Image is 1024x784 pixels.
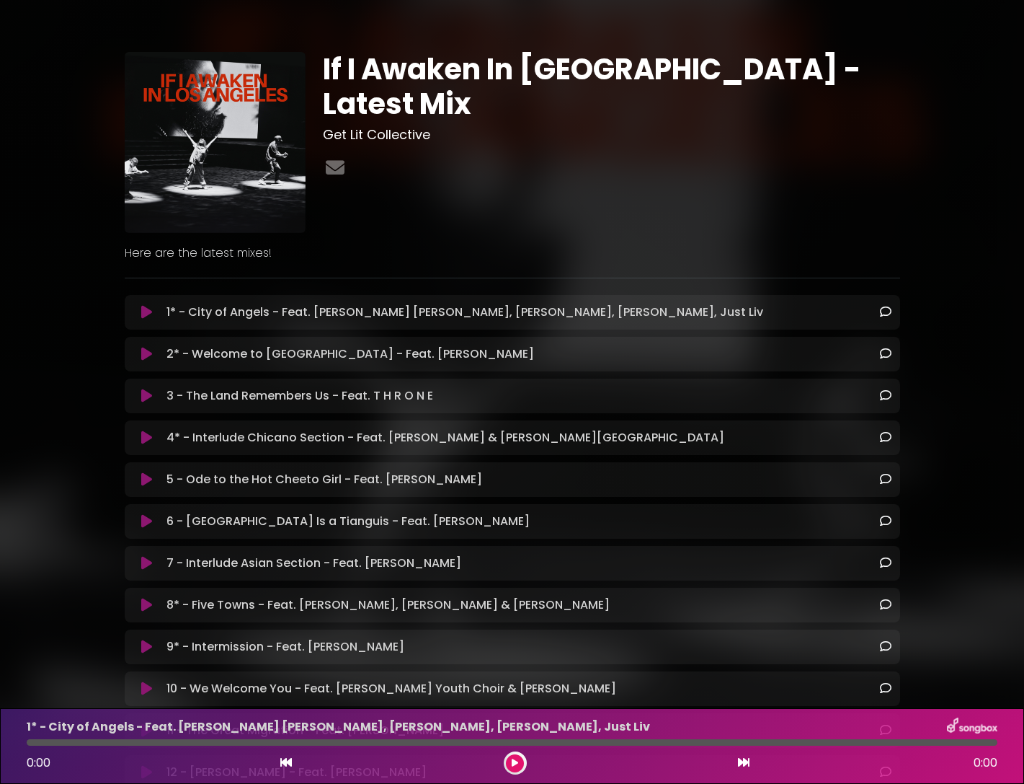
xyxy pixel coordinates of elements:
p: 1* - City of Angels - Feat. [PERSON_NAME] [PERSON_NAME], [PERSON_NAME], [PERSON_NAME], Just Liv [27,718,650,736]
span: 0:00 [974,754,997,772]
h1: If I Awaken In [GEOGRAPHIC_DATA] - Latest Mix [323,52,900,121]
p: 6 - [GEOGRAPHIC_DATA] Is a Tianguis - Feat. [PERSON_NAME] [166,513,530,530]
p: 9* - Intermission - Feat. [PERSON_NAME] [166,638,404,656]
h3: Get Lit Collective [323,127,900,143]
img: songbox-logo-white.png [947,718,997,736]
p: 3 - The Land Remembers Us - Feat. T H R O N E [166,387,433,405]
p: 10 - We Welcome You - Feat. [PERSON_NAME] Youth Choir & [PERSON_NAME] [166,680,616,697]
p: Here are the latest mixes! [125,245,900,262]
p: 7 - Interlude Asian Section - Feat. [PERSON_NAME] [166,555,461,572]
p: 4* - Interlude Chicano Section - Feat. [PERSON_NAME] & [PERSON_NAME][GEOGRAPHIC_DATA] [166,429,724,446]
p: 2* - Welcome to [GEOGRAPHIC_DATA] - Feat. [PERSON_NAME] [166,345,534,363]
p: 5 - Ode to the Hot Cheeto Girl - Feat. [PERSON_NAME] [166,471,482,488]
p: 1* - City of Angels - Feat. [PERSON_NAME] [PERSON_NAME], [PERSON_NAME], [PERSON_NAME], Just Liv [166,304,763,321]
img: jpqCGvsiRDGDrW28OCCq [125,52,306,233]
p: 8* - Five Towns - Feat. [PERSON_NAME], [PERSON_NAME] & [PERSON_NAME] [166,596,610,614]
span: 0:00 [27,754,50,771]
